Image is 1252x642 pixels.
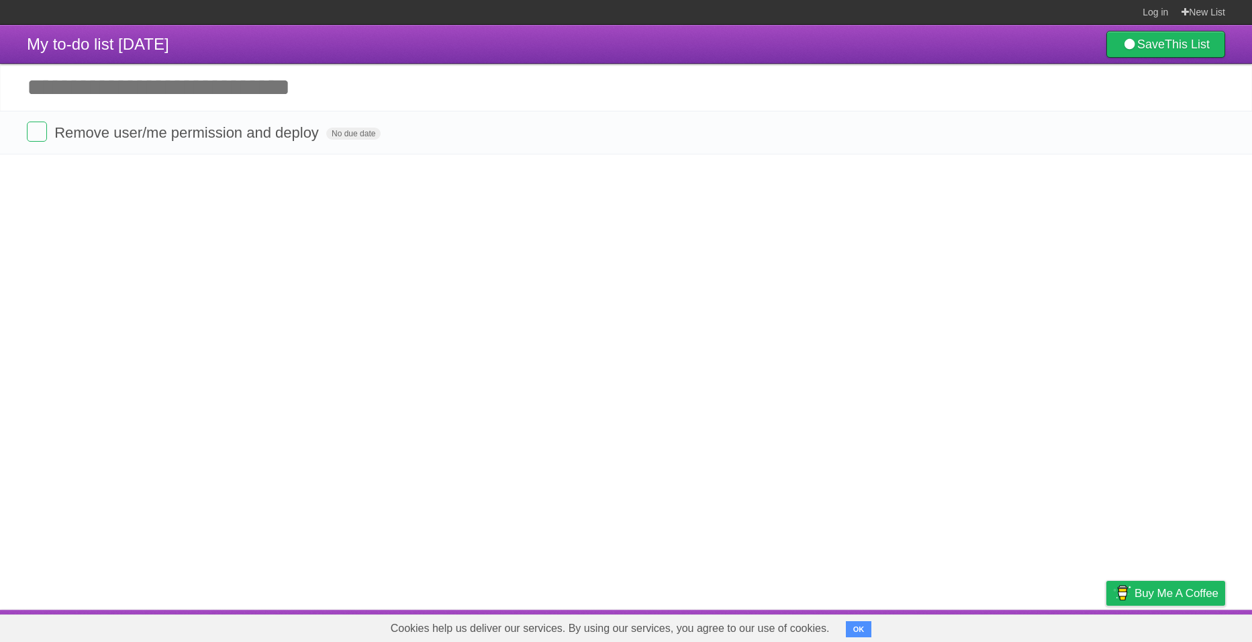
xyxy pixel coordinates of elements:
b: This List [1165,38,1210,51]
a: Privacy [1089,613,1124,639]
a: SaveThis List [1106,31,1225,58]
a: Buy me a coffee [1106,581,1225,606]
span: Remove user/me permission and deploy [54,124,322,141]
a: Suggest a feature [1141,613,1225,639]
label: Done [27,122,47,142]
span: No due date [326,128,381,140]
a: Terms [1043,613,1073,639]
a: About [928,613,956,639]
a: Developers [972,613,1026,639]
button: OK [846,621,872,637]
span: Buy me a coffee [1135,582,1218,605]
img: Buy me a coffee [1113,582,1131,604]
span: My to-do list [DATE] [27,35,169,53]
span: Cookies help us deliver our services. By using our services, you agree to our use of cookies. [377,615,843,642]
